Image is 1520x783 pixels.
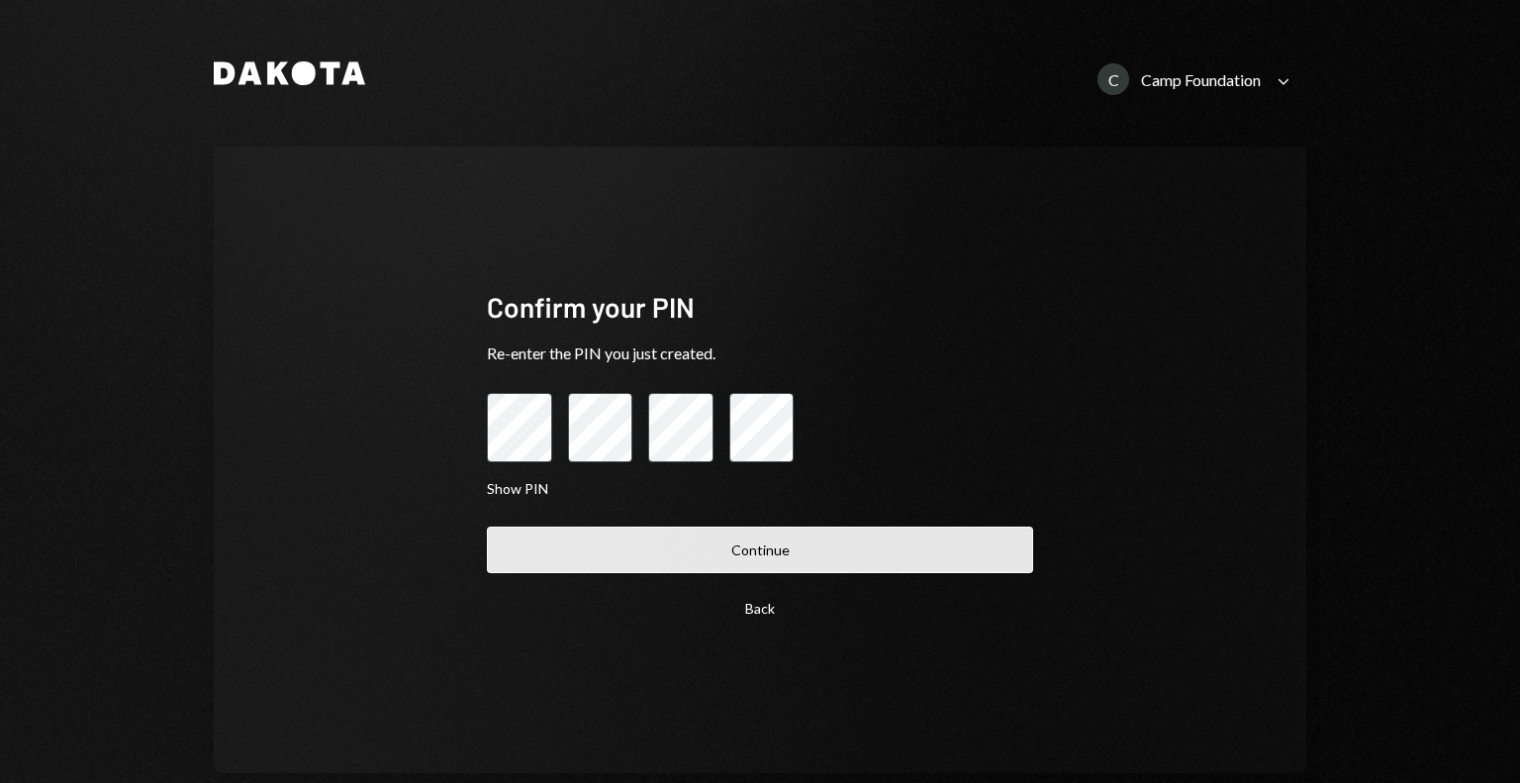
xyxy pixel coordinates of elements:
input: pin code 4 of 4 [729,393,795,462]
keeper-lock: Open Keeper Popup [767,416,791,440]
div: Re-enter the PIN you just created. [487,342,1033,365]
input: pin code 2 of 4 [568,393,633,462]
button: Back [487,585,1033,632]
div: Camp Foundation [1141,70,1261,89]
div: Confirm your PIN [487,288,1033,327]
button: Show PIN [487,480,548,499]
input: pin code 1 of 4 [487,393,552,462]
input: pin code 3 of 4 [648,393,713,462]
div: C [1097,63,1129,95]
button: Continue [487,527,1033,573]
